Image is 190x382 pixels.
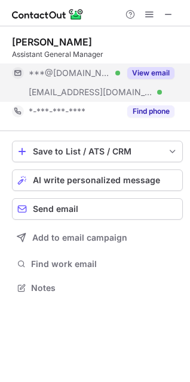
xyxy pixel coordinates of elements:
span: ***@[DOMAIN_NAME] [29,68,111,78]
button: Add to email campaign [12,227,183,248]
button: save-profile-one-click [12,141,183,162]
span: Add to email campaign [32,233,127,242]
span: Find work email [31,259,178,269]
div: [PERSON_NAME] [12,36,92,48]
span: [EMAIL_ADDRESS][DOMAIN_NAME] [29,87,153,98]
div: Save to List / ATS / CRM [33,147,162,156]
img: ContactOut v5.3.10 [12,7,84,22]
button: AI write personalized message [12,169,183,191]
button: Find work email [12,256,183,272]
button: Reveal Button [127,105,174,117]
button: Notes [12,280,183,296]
span: Notes [31,283,178,293]
div: Assistant General Manager [12,49,183,60]
button: Reveal Button [127,67,174,79]
span: AI write personalized message [33,175,160,185]
span: Send email [33,204,78,214]
button: Send email [12,198,183,220]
